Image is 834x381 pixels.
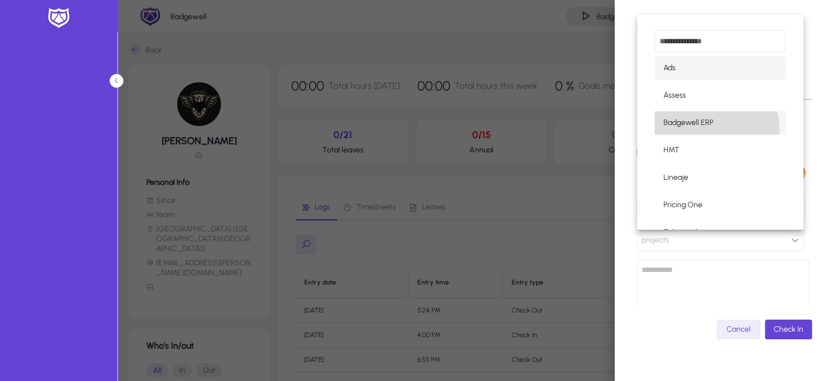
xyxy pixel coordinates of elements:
[655,139,786,162] mat-option: HMT
[663,144,679,157] span: HMT
[655,111,786,134] mat-option: Badgewell ERP
[663,61,676,75] span: Ads
[655,194,786,217] mat-option: Pricing One
[655,84,786,107] mat-option: Assess
[663,171,688,184] span: Lineaje
[663,116,713,129] span: Badgewell ERP
[655,221,786,244] mat-option: Talent Hub
[663,198,702,212] span: Pricing One
[655,166,786,189] mat-option: Lineaje
[655,56,786,79] mat-option: Ads
[655,30,786,52] input: dropdown search
[663,226,700,239] span: Talent Hub
[663,89,686,102] span: Assess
